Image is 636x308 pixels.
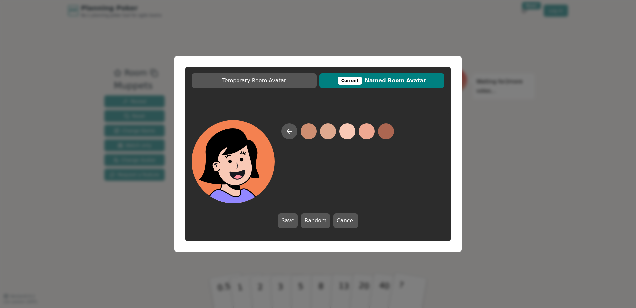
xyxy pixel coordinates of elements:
[192,73,317,88] button: Temporary Room Avatar
[323,77,441,85] span: Named Room Avatar
[195,77,313,85] span: Temporary Room Avatar
[319,73,444,88] button: CurrentNamed Room Avatar
[338,77,362,85] div: This avatar will be displayed in dedicated rooms
[333,213,358,228] button: Cancel
[301,213,330,228] button: Random
[278,213,298,228] button: Save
